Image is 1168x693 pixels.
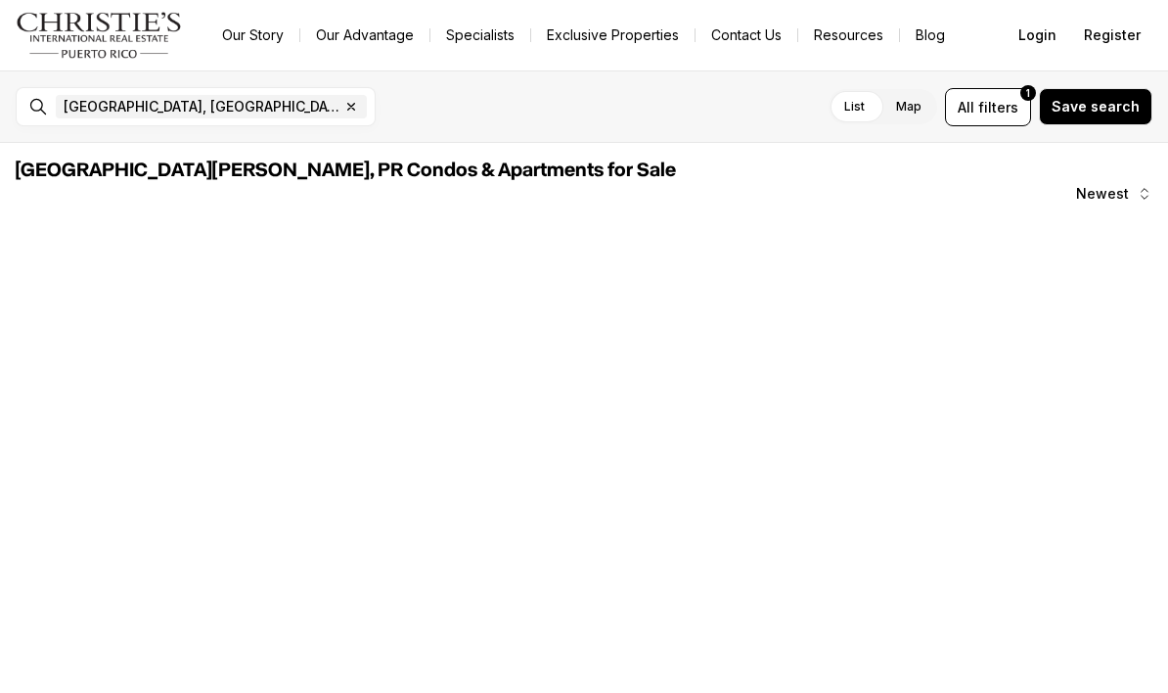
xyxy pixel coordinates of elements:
button: Newest [1064,174,1164,213]
span: [GEOGRAPHIC_DATA][PERSON_NAME], PR Condos & Apartments for Sale [16,161,676,180]
a: Our Advantage [300,22,429,49]
a: Resources [798,22,899,49]
span: [GEOGRAPHIC_DATA], [GEOGRAPHIC_DATA], [GEOGRAPHIC_DATA] [64,99,339,115]
span: Register [1084,27,1141,43]
img: logo [16,12,183,59]
button: Allfilters1 [945,88,1031,126]
span: All [958,97,974,117]
span: 1 [1026,85,1030,101]
a: Blog [900,22,961,49]
a: Specialists [430,22,530,49]
span: filters [978,97,1018,117]
a: Our Story [206,22,299,49]
button: Save search [1039,88,1152,125]
span: Login [1018,27,1056,43]
span: Save search [1052,99,1140,115]
a: Exclusive Properties [531,22,695,49]
button: Contact Us [696,22,797,49]
span: Newest [1076,186,1129,202]
button: Register [1072,16,1152,55]
button: Login [1007,16,1068,55]
label: Map [880,89,937,124]
label: List [829,89,880,124]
